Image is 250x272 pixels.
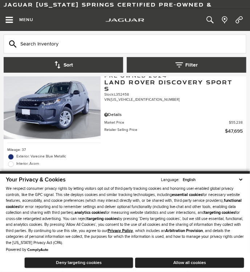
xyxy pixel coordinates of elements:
div: Language: [161,178,180,182]
a: Retailer Selling Price $47,695 [104,128,243,135]
input: Search Inventory [4,35,246,53]
img: 2024 Land Rover Discovery Sport S [4,67,101,139]
p: We respect consumer privacy rights by letting visitors opt out of third-party tracking cookies an... [6,186,244,246]
span: Menu [19,17,33,23]
span: Your Privacy & Cookies [6,176,66,183]
button: Open the inventory search [203,9,217,31]
a: Call Jaguar Colorado Springs Certified Pre-Owned & Service [235,16,244,24]
div: Powered by [6,248,48,252]
strong: targeting cookies [204,210,235,215]
div: Stock : L352458 [104,92,243,97]
span: $47,695 [225,128,243,135]
strong: Arbitration Provision [165,228,203,233]
span: $55,238 [229,120,243,126]
strong: targeting cookies [87,216,118,221]
u: Privacy Policy [108,228,133,233]
div: VIN: [US_VEHICLE_IDENTIFICATION_NUMBER] [104,97,243,103]
span: Exterior: Varesine Blue Metallic [16,153,101,161]
a: Market Price $55,238 [104,120,243,126]
span: Market Price [104,120,229,126]
a: ComplyAuto [27,248,48,252]
button: Filter [127,57,246,73]
li: Mileage: 37 [7,147,101,153]
button: Sort [4,57,123,73]
span: Interior: Acorn [16,161,101,168]
button: Deny targeting cookies [24,257,133,268]
a: Pre-Owned 2024Land Rover Discovery Sport S [104,73,243,92]
span: Land Rover Discovery Sport S [104,79,237,92]
strong: functional cookies [6,198,242,209]
span: Retailer Selling Price [104,128,225,135]
select: Language Select [181,177,244,183]
strong: analytics cookies [74,210,105,215]
a: jaguar [106,17,144,23]
img: Jaguar [106,19,144,22]
button: Allow all cookies [135,258,244,268]
strong: essential cookies [172,192,202,197]
a: Jaguar [US_STATE] Springs Certified Pre-Owned & Service [4,1,212,17]
div: Pricing Details - Pre-Owned 2024 Land Rover Discovery Sport S [104,112,243,119]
